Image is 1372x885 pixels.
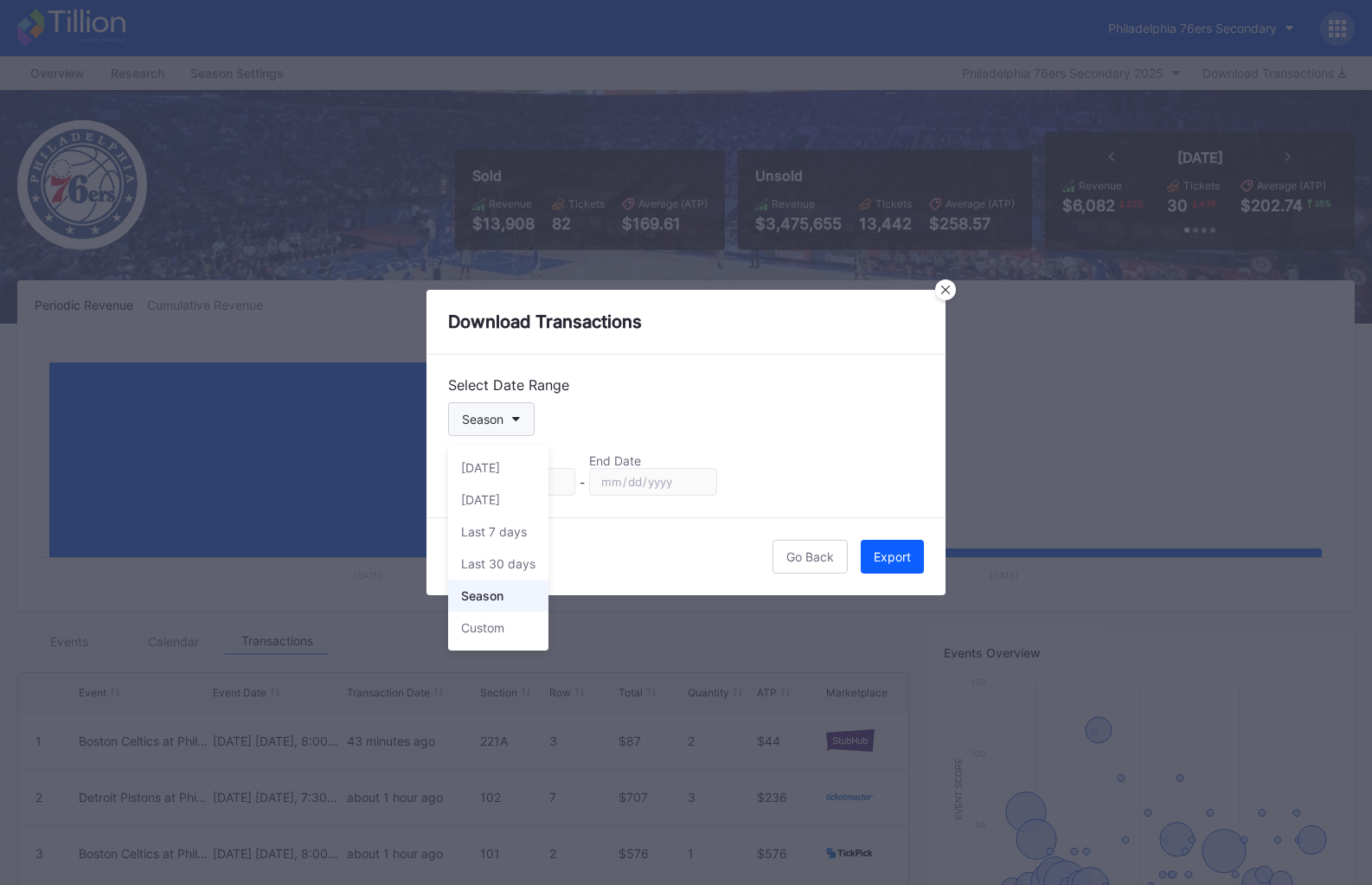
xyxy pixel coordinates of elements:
[461,460,500,475] div: [DATE]
[461,524,527,539] div: Last 7 days
[461,620,504,635] div: Custom
[461,492,500,507] div: [DATE]
[461,588,503,603] div: Season
[461,556,535,571] div: Last 30 days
